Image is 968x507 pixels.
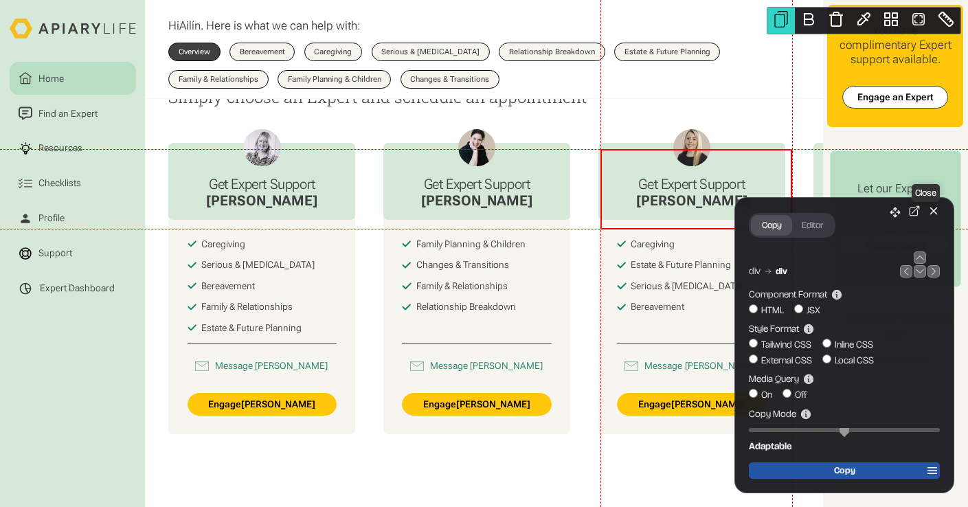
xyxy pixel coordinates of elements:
div: Resources [36,142,85,155]
a: Changes & Transitions [401,70,499,89]
a: Estate & Future Planning [614,43,720,61]
a: Support [10,237,136,270]
div: Caregiving [631,238,675,250]
div: [PERSON_NAME] [470,360,543,372]
div: Message [215,360,253,372]
div: Family & Relationships [201,301,293,313]
a: Message[PERSON_NAME] [617,358,767,374]
a: Engage[PERSON_NAME] [617,393,767,416]
div: Bereavement [240,48,285,56]
div: Let our Experts advise and help [840,181,951,211]
div: Estate & Future Planning [624,48,710,56]
a: Profile [10,202,136,235]
div: Support [36,247,75,260]
div: Family Planning & Children [416,238,526,250]
a: Bereavement [229,43,295,61]
div: Caregiving [201,238,245,250]
div: Serious & [MEDICAL_DATA] [381,48,480,56]
a: Find an Expert [10,97,136,130]
div: Expert Dashboard [40,282,115,294]
div: Family & Relationships [179,76,258,83]
div: Serious & [MEDICAL_DATA] [631,280,744,292]
div: [PERSON_NAME] [206,192,317,210]
a: Caregiving [304,43,362,61]
div: [PERSON_NAME] [685,360,758,372]
div: Relationship Breakdown [416,301,516,313]
div: Checklists [36,177,84,190]
a: Serious & [MEDICAL_DATA] [372,43,490,61]
a: Engage[PERSON_NAME] [402,393,552,416]
div: Find an Expert [36,106,100,120]
div: Message [644,360,682,372]
div: Bereavement [201,280,255,292]
div: [PERSON_NAME] [636,192,747,210]
a: Family & Relationships [168,70,268,89]
a: Message[PERSON_NAME] [402,358,552,374]
div: Serious & [MEDICAL_DATA] [201,259,315,271]
div: Estate & Future Planning [631,259,731,271]
p: Simply choose an Expert and schedule an appointment [168,88,799,106]
div: [PERSON_NAME] [421,192,532,210]
a: Message[PERSON_NAME] [188,358,337,374]
div: Relationship Breakdown [509,48,595,56]
div: You have complimentary Expert support available. [837,23,954,67]
a: Relationship Breakdown [499,43,605,61]
a: Home [10,62,136,95]
div: Message [430,360,468,372]
h3: Get Expert Support [206,176,317,192]
span: Ailín [179,19,201,32]
a: Checklists [10,167,136,200]
h3: Get Expert Support [421,176,532,192]
a: Expert Dashboard [10,272,136,305]
a: Engage[PERSON_NAME] [188,393,337,416]
h3: Get Expert Support [636,176,747,192]
a: Overview [168,43,220,61]
div: Changes & Transitions [410,76,489,83]
div: Estate & Future Planning [201,322,302,334]
div: Family & Relationships [416,280,508,292]
div: Family Planning & Children [288,76,381,83]
a: Family Planning & Children [278,70,391,89]
a: Resources [10,132,136,165]
div: Changes & Transitions [416,259,509,271]
div: [PERSON_NAME] [255,360,328,372]
a: Engage an Expert [842,86,948,109]
div: Home [36,71,67,85]
div: Bereavement [631,301,684,313]
p: Hi . Here is what we can help with: [168,19,361,33]
div: Profile [36,212,67,225]
div: Caregiving [314,48,352,56]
